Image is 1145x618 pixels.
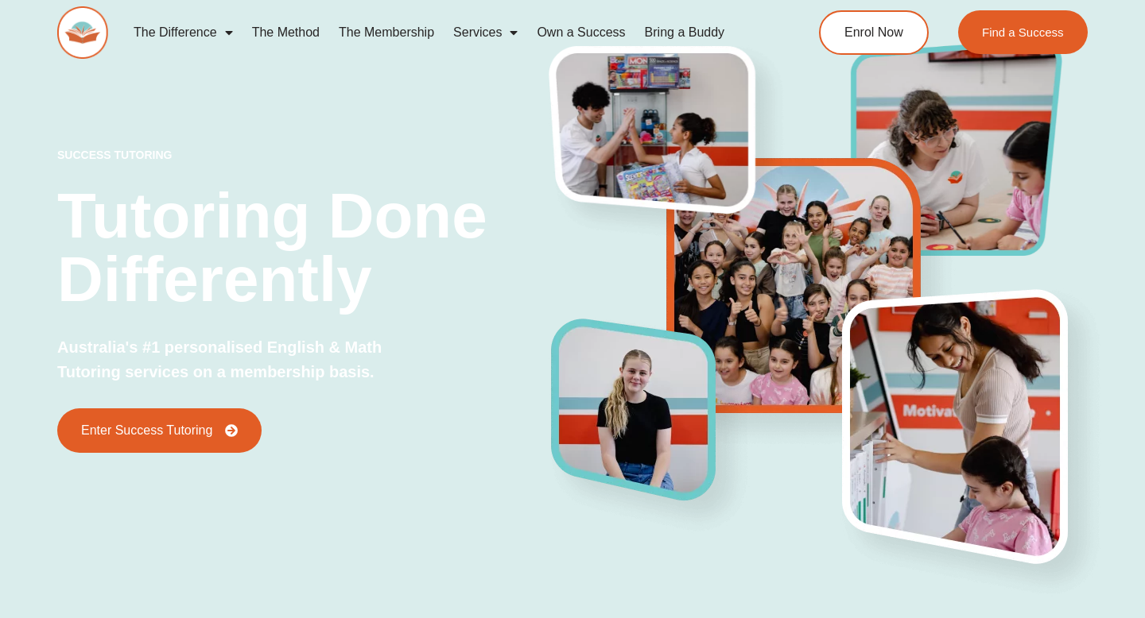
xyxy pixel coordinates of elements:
[958,10,1088,54] a: Find a Success
[844,26,903,39] span: Enrol Now
[243,14,329,51] a: The Method
[527,14,635,51] a: Own a Success
[635,14,735,51] a: Bring a Buddy
[982,26,1064,38] span: Find a Success
[329,14,444,51] a: The Membership
[819,10,929,55] a: Enrol Now
[81,424,212,437] span: Enter Success Tutoring
[57,149,552,160] p: success tutoring
[124,14,243,51] a: The Difference
[57,335,418,384] p: Australia's #1 personalised English & Math Tutoring services on a membership basis.
[57,408,262,453] a: Enter Success Tutoring
[57,184,552,311] h2: Tutoring Done Differently
[444,14,527,51] a: Services
[124,14,760,51] nav: Menu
